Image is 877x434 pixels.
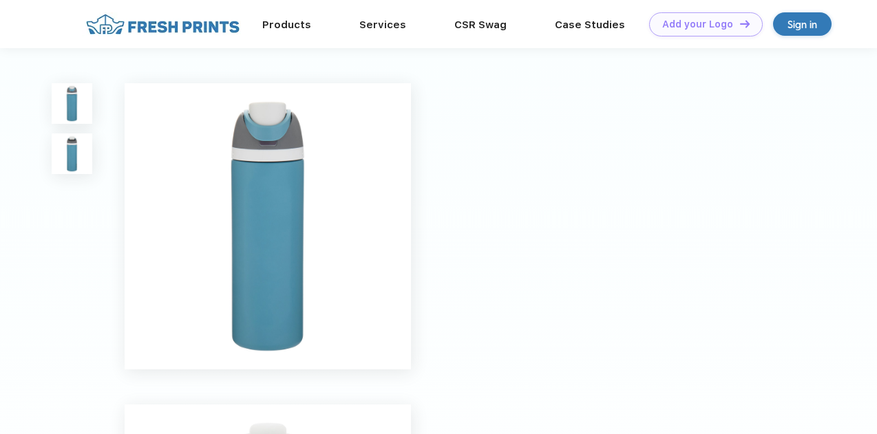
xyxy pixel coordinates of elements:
[454,19,507,31] a: CSR Swag
[82,12,244,36] img: fo%20logo%202.webp
[359,19,406,31] a: Services
[262,19,311,31] a: Products
[662,19,733,30] div: Add your Logo
[773,12,832,36] a: Sign in
[52,133,92,174] img: func=resize&h=100
[788,17,817,32] div: Sign in
[740,20,750,28] img: DT
[52,83,92,124] img: func=resize&h=100
[125,83,411,369] img: func=resize&h=640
